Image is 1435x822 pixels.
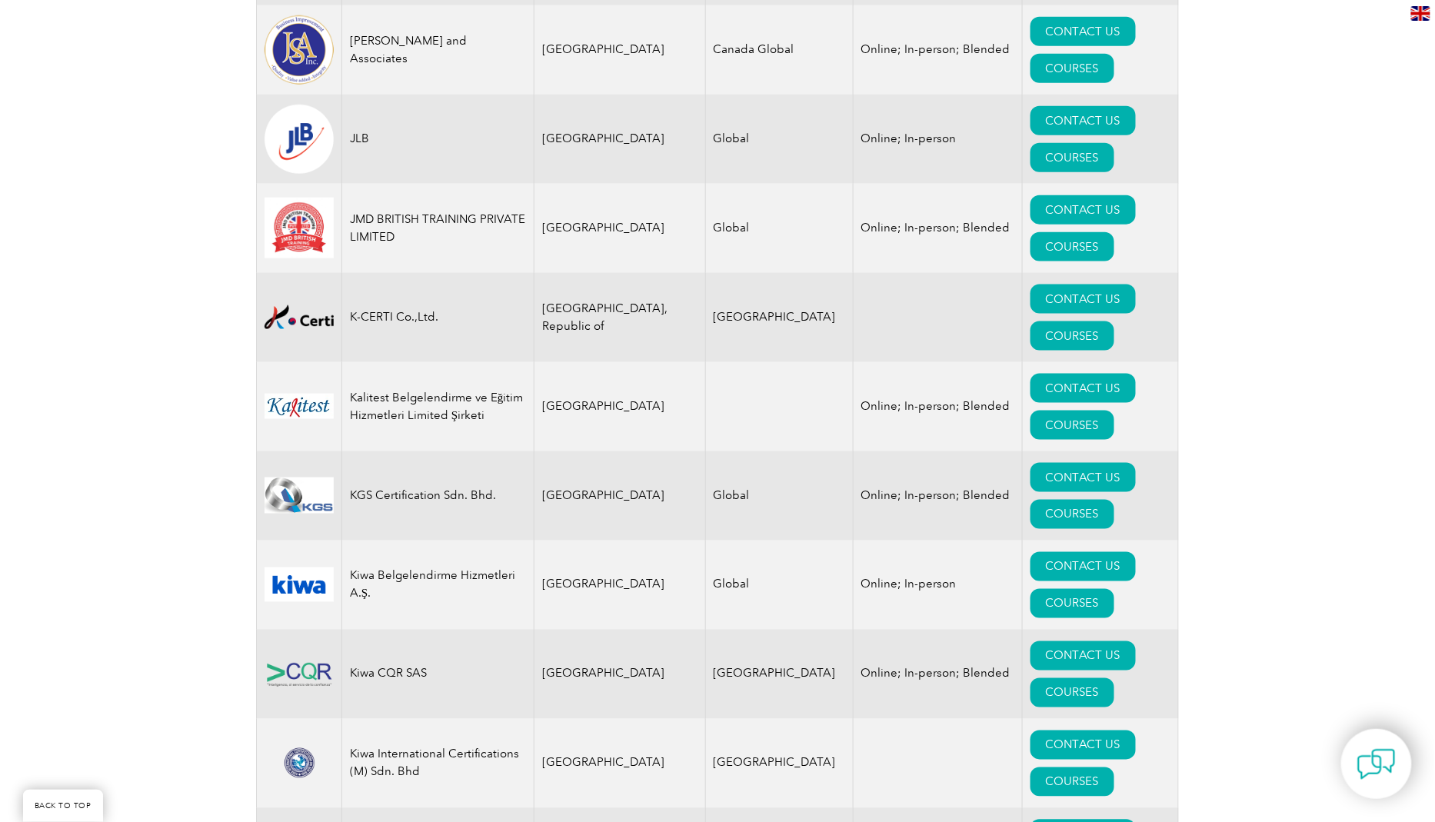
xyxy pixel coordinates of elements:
[705,184,853,273] td: Global
[534,719,706,808] td: [GEOGRAPHIC_DATA]
[1030,143,1114,172] a: COURSES
[853,362,1022,451] td: Online; In-person; Blended
[1030,54,1114,83] a: COURSES
[265,15,334,85] img: 6372c78c-dabc-ea11-a814-000d3a79823d-logo.png
[1030,463,1136,492] a: CONTACT US
[1030,195,1136,225] a: CONTACT US
[265,661,334,688] img: dcee4382-0f65-eb11-a812-00224814860b-logo.png
[265,744,334,782] img: 474b7db5-30d3-ec11-a7b6-002248d3b1f1-logo.png
[23,790,103,822] a: BACK TO TOP
[342,273,534,362] td: K-CERTI Co.,Ltd.
[534,630,706,719] td: [GEOGRAPHIC_DATA]
[705,541,853,630] td: Global
[1030,374,1136,403] a: CONTACT US
[342,184,534,273] td: JMD BRITISH TRAINING PRIVATE LIMITED
[853,5,1022,95] td: Online; In-person; Blended
[342,95,534,184] td: JLB
[1030,500,1114,529] a: COURSES
[342,451,534,541] td: KGS Certification Sdn. Bhd.
[265,305,334,330] img: 48d38b1b-b94b-ea11-a812-000d3a7940d5-logo.png
[342,719,534,808] td: Kiwa International Certifications (M) Sdn. Bhd
[534,541,706,630] td: [GEOGRAPHIC_DATA]
[1030,285,1136,314] a: CONTACT US
[1030,552,1136,581] a: CONTACT US
[534,184,706,273] td: [GEOGRAPHIC_DATA]
[853,451,1022,541] td: Online; In-person; Blended
[853,630,1022,719] td: Online; In-person; Blended
[705,95,853,184] td: Global
[534,362,706,451] td: [GEOGRAPHIC_DATA]
[534,95,706,184] td: [GEOGRAPHIC_DATA]
[853,184,1022,273] td: Online; In-person; Blended
[1030,641,1136,671] a: CONTACT US
[265,394,334,419] img: ad0bd99a-310e-ef11-9f89-6045bde6fda5-logo.jpg
[1030,411,1114,440] a: COURSES
[342,5,534,95] td: [PERSON_NAME] and Associates
[853,541,1022,630] td: Online; In-person
[342,541,534,630] td: Kiwa Belgelendirme Hizmetleri A.Ş.
[534,5,706,95] td: [GEOGRAPHIC_DATA]
[1030,678,1114,707] a: COURSES
[705,273,853,362] td: [GEOGRAPHIC_DATA]
[1030,106,1136,135] a: CONTACT US
[1030,730,1136,760] a: CONTACT US
[265,567,334,602] img: 2fd11573-807e-ea11-a811-000d3ae11abd-logo.jpg
[853,95,1022,184] td: Online; In-person
[705,719,853,808] td: [GEOGRAPHIC_DATA]
[342,362,534,451] td: Kalitest Belgelendirme ve Eğitim Hizmetleri Limited Şirketi
[265,198,334,259] img: 8e265a20-6f61-f011-bec2-000d3acaf2fb-logo.jpg
[265,478,334,514] img: 7f98aa8e-08a0-ee11-be37-00224898ad00-logo.jpg
[1030,767,1114,797] a: COURSES
[705,5,853,95] td: Canada Global
[1030,232,1114,261] a: COURSES
[534,451,706,541] td: [GEOGRAPHIC_DATA]
[1030,589,1114,618] a: COURSES
[1030,321,1114,351] a: COURSES
[1411,6,1430,21] img: en
[705,630,853,719] td: [GEOGRAPHIC_DATA]
[342,630,534,719] td: Kiwa CQR SAS
[705,451,853,541] td: Global
[534,273,706,362] td: [GEOGRAPHIC_DATA], Republic of
[265,105,334,174] img: fd2924ac-d9bc-ea11-a814-000d3a79823d-logo.png
[1357,745,1396,784] img: contact-chat.png
[1030,17,1136,46] a: CONTACT US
